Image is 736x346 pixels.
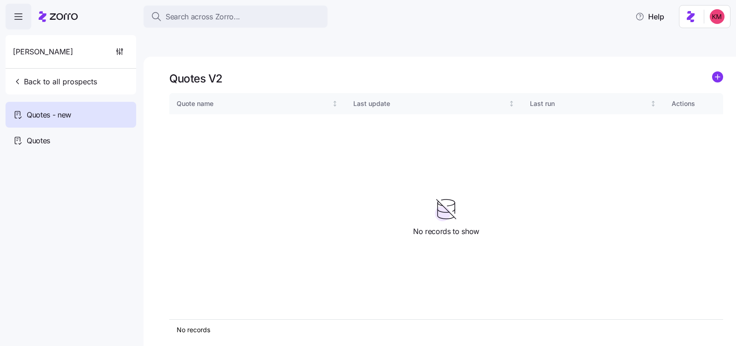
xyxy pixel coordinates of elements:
div: Actions [672,99,716,109]
div: Not sorted [508,100,515,107]
a: Quotes - new [6,102,136,128]
button: Help [628,7,672,26]
span: [PERSON_NAME] [13,46,73,58]
span: Search across Zorro... [166,11,240,23]
svg: add icon [712,71,723,82]
div: Last update [353,99,507,109]
span: Back to all prospects [13,76,97,87]
button: Back to all prospects [9,72,101,91]
div: Last run [530,99,648,109]
a: add icon [712,71,723,86]
button: Search across Zorro... [144,6,328,28]
span: Quotes - new [27,109,71,121]
a: Quotes [6,128,136,153]
span: Help [635,11,664,22]
span: Quotes [27,135,50,147]
div: Not sorted [650,100,656,107]
th: Last updateNot sorted [346,93,523,114]
th: Last runNot sorted [523,93,664,114]
div: No records [177,325,638,334]
div: Not sorted [332,100,338,107]
h1: Quotes V2 [169,71,223,86]
span: No records to show [413,226,479,237]
th: Quote nameNot sorted [169,93,346,114]
div: Quote name [177,99,330,109]
img: 8fbd33f679504da1795a6676107ffb9e [710,9,724,24]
